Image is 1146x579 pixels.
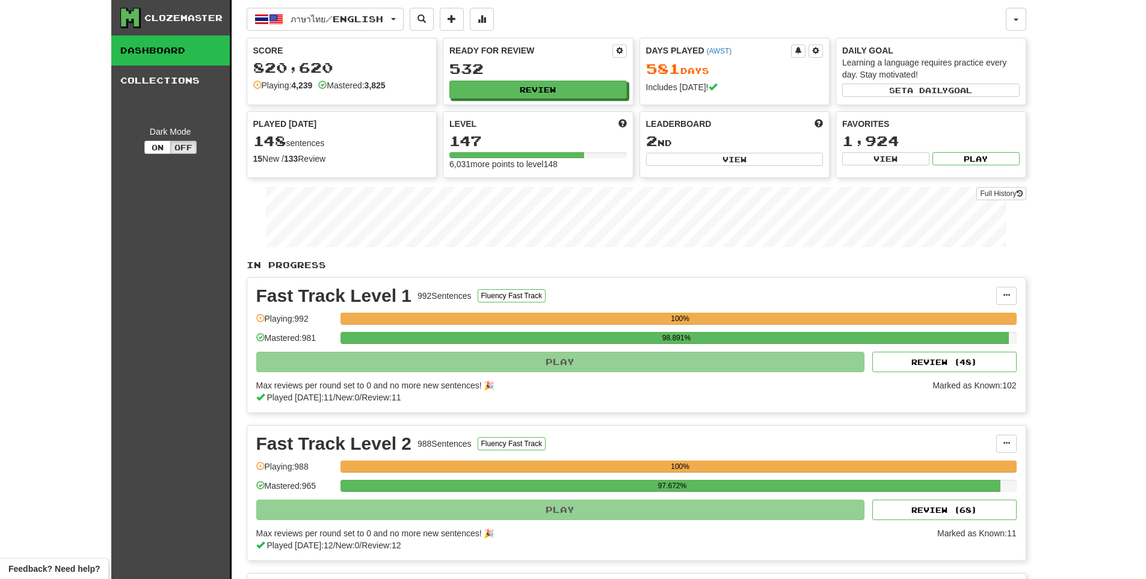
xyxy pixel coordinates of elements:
[842,44,1020,57] div: Daily Goal
[291,14,383,24] span: ภาษาไทย / English
[842,118,1020,130] div: Favorites
[932,379,1016,403] div: Marked as Known: 102
[111,35,230,66] a: Dashboard
[449,118,476,130] span: Level
[247,259,1026,271] p: In Progress
[449,133,627,149] div: 147
[344,480,1001,492] div: 97.672%
[449,61,627,76] div: 532
[256,435,412,453] div: Fast Track Level 2
[253,118,317,130] span: Played [DATE]
[256,500,865,520] button: Play
[8,563,100,575] span: Open feedback widget
[256,480,334,500] div: Mastered: 965
[937,527,1017,551] div: Marked as Known: 11
[344,461,1017,473] div: 100%
[417,438,472,450] div: 988 Sentences
[815,118,823,130] span: This week in points, UTC
[266,393,333,402] span: Played [DATE]: 11
[266,541,333,550] span: Played [DATE]: 12
[478,289,546,302] button: Fluency Fast Track
[144,141,171,154] button: On
[256,527,930,539] div: Max reviews per round set to 0 and no more new sentences! 🎉
[291,81,312,90] strong: 4,239
[336,541,360,550] span: New: 0
[359,393,362,402] span: /
[344,332,1009,344] div: 98.891%
[256,379,925,391] div: Max reviews per round set to 0 and no more new sentences! 🎉
[253,79,313,91] div: Playing:
[842,133,1020,149] div: 1,924
[365,81,386,90] strong: 3,825
[336,393,360,402] span: New: 0
[976,187,1026,200] a: Full History
[618,118,627,130] span: Score more points to level up
[646,81,824,93] div: Includes [DATE]!
[417,290,472,302] div: 992 Sentences
[253,132,286,149] span: 148
[646,44,792,57] div: Days Played
[253,154,263,164] strong: 15
[449,81,627,99] button: Review
[333,541,336,550] span: /
[111,66,230,96] a: Collections
[284,154,298,164] strong: 133
[646,60,680,77] span: 581
[253,153,431,165] div: New / Review
[646,118,712,130] span: Leaderboard
[842,57,1020,81] div: Learning a language requires practice every day. Stay motivated!
[478,437,546,450] button: Fluency Fast Track
[470,8,494,31] button: More stats
[256,332,334,352] div: Mastered: 981
[932,152,1020,165] button: Play
[449,44,612,57] div: Ready for Review
[253,133,431,149] div: sentences
[842,152,929,165] button: View
[440,8,464,31] button: Add sentence to collection
[256,287,412,305] div: Fast Track Level 1
[706,47,732,55] a: (AWST)
[333,393,336,402] span: /
[410,8,434,31] button: Search sentences
[253,60,431,75] div: 820,620
[256,461,334,480] div: Playing: 988
[318,79,385,91] div: Mastered:
[362,541,401,550] span: Review: 12
[256,352,865,372] button: Play
[872,352,1017,372] button: Review (48)
[344,313,1017,325] div: 100%
[907,86,948,94] span: a daily
[449,158,627,170] div: 6,031 more points to level 148
[256,313,334,332] div: Playing: 992
[362,393,401,402] span: Review: 11
[646,153,824,166] button: View
[144,12,223,24] div: Clozemaster
[646,132,658,149] span: 2
[872,500,1017,520] button: Review (68)
[120,126,221,138] div: Dark Mode
[646,61,824,77] div: Day s
[359,541,362,550] span: /
[646,133,824,149] div: nd
[170,141,197,154] button: Off
[842,84,1020,97] button: Seta dailygoal
[253,44,431,57] div: Score
[247,8,404,31] button: ภาษาไทย/English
